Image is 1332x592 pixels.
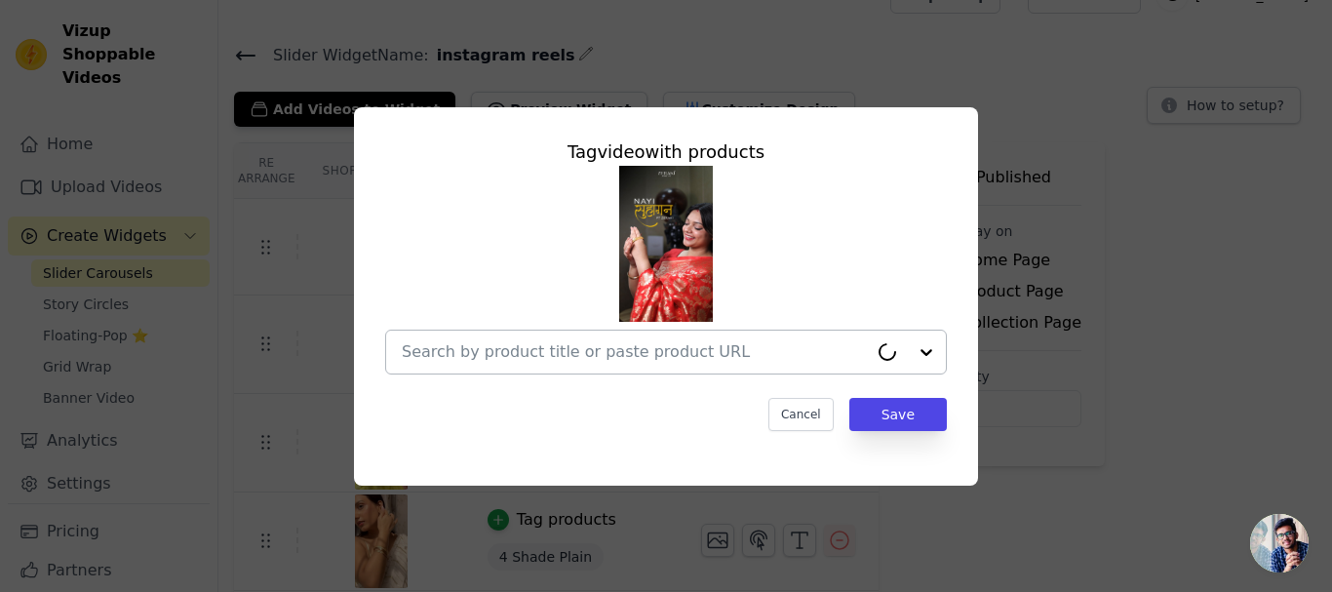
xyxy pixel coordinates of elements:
button: Save [849,398,947,431]
button: Cancel [768,398,834,431]
input: Search by product title or paste product URL [402,340,868,364]
a: Open chat [1250,514,1309,572]
div: Tag video with products [385,138,947,166]
img: reel-preview-8apeyw-0z.myshopify.com-3685741662173715582_58212165635.jpeg [619,166,713,322]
